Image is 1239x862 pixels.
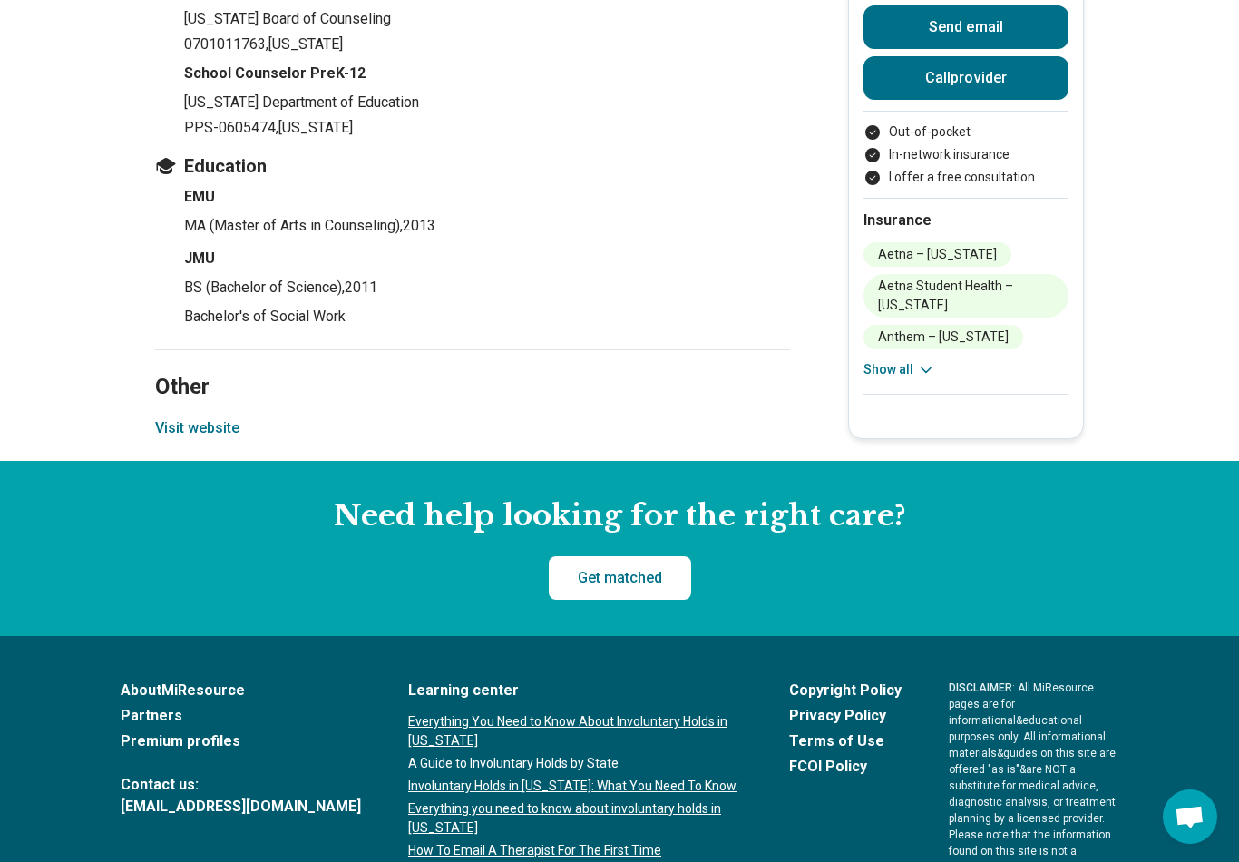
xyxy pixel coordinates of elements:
a: Partners [121,705,361,727]
p: Bachelor's of Social Work [184,306,790,328]
p: 0701011763 [184,34,790,55]
a: Everything You Need to Know About Involuntary Holds in [US_STATE] [408,712,742,750]
a: Everything you need to know about involuntary holds in [US_STATE] [408,799,742,838]
li: Out-of-pocket [863,122,1068,142]
h2: Insurance [863,210,1068,231]
a: FCOI Policy [789,756,902,778]
p: [US_STATE] Department of Education [184,92,790,113]
span: Contact us: [121,774,361,796]
a: Privacy Policy [789,705,902,727]
a: Terms of Use [789,730,902,752]
a: Learning center [408,680,742,701]
li: Aetna – [US_STATE] [863,242,1011,267]
a: A Guide to Involuntary Holds by State [408,754,742,773]
p: BS (Bachelor of Science) , 2011 [184,277,790,299]
h4: EMU [184,186,790,208]
a: Get matched [549,556,691,600]
a: Copyright Policy [789,680,902,701]
h2: Other [155,328,790,403]
li: I offer a free consultation [863,168,1068,187]
span: , [US_STATE] [276,119,353,136]
a: Premium profiles [121,730,361,752]
span: , [US_STATE] [266,35,343,53]
a: AboutMiResource [121,680,361,701]
li: Aetna Student Health – [US_STATE] [863,274,1068,318]
p: MA (Master of Arts in Counseling) , 2013 [184,215,790,237]
a: How To Email A Therapist For The First Time [408,841,742,860]
h4: JMU [184,248,790,269]
a: Involuntary Holds in [US_STATE]: What You Need To Know [408,777,742,796]
p: PPS-0605474 [184,117,790,139]
span: DISCLAIMER [949,681,1012,694]
li: Anthem – [US_STATE] [863,325,1023,349]
button: Send email [863,5,1068,49]
button: Callprovider [863,56,1068,100]
h3: Education [155,153,790,179]
ul: Payment options [863,122,1068,187]
li: In-network insurance [863,145,1068,164]
h4: School Counselor PreK-12 [184,63,790,84]
button: Visit website [155,417,239,439]
div: Open chat [1163,789,1217,844]
h2: Need help looking for the right care? [15,497,1224,535]
p: [US_STATE] Board of Counseling [184,8,790,30]
button: Show all [863,360,935,379]
a: [EMAIL_ADDRESS][DOMAIN_NAME] [121,796,361,818]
